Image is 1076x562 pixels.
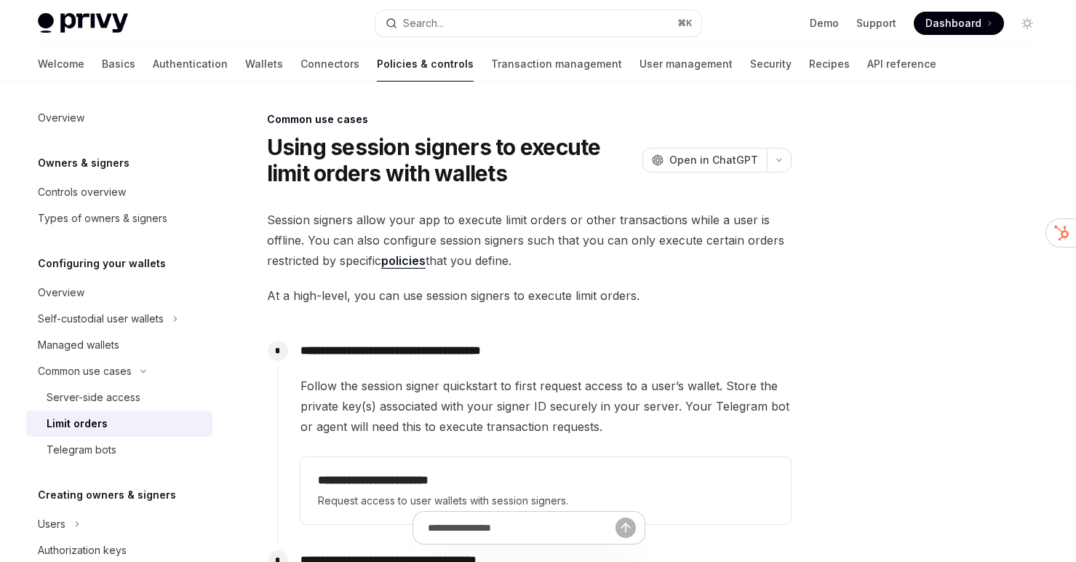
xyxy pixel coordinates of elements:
div: Search... [403,15,444,32]
h1: Using session signers to execute limit orders with wallets [267,134,637,186]
a: Server-side access [26,384,212,411]
div: Overview [38,109,84,127]
a: Recipes [809,47,850,82]
a: Telegram bots [26,437,212,463]
a: Welcome [38,47,84,82]
button: Send message [615,518,636,538]
a: User management [639,47,733,82]
div: Authorization keys [38,542,127,559]
a: Authentication [153,47,228,82]
h5: Creating owners & signers [38,486,176,504]
span: Follow the session signer quickstart to first request access to a user’s wallet. Store the privat... [300,376,791,437]
div: Common use cases [267,112,792,127]
a: Demo [810,16,839,31]
a: Types of owners & signers [26,205,212,231]
span: At a high-level, you can use session signers to execute limit orders. [267,285,792,306]
div: Controls overview [38,183,126,201]
a: Overview [26,105,212,131]
a: Security [750,47,792,82]
a: Wallets [245,47,283,82]
a: Overview [26,280,212,306]
a: Connectors [300,47,359,82]
a: Support [856,16,896,31]
h5: Owners & signers [38,154,129,172]
button: Toggle Users section [26,511,212,537]
a: policies [381,253,426,269]
h5: Configuring your wallets [38,255,166,272]
span: Session signers allow your app to execute limit orders or other transactions while a user is offl... [267,210,792,271]
div: Common use cases [38,363,132,380]
a: Transaction management [491,47,622,82]
div: Telegram bots [47,441,116,459]
img: light logo [38,13,128,33]
div: Limit orders [47,415,108,432]
div: Overview [38,284,84,301]
a: Basics [102,47,135,82]
button: Toggle Common use cases section [26,358,212,384]
input: Ask a question... [428,512,615,544]
button: Open in ChatGPT [642,148,767,173]
span: Open in ChatGPT [669,153,758,167]
a: Dashboard [914,12,1004,35]
button: Toggle Self-custodial user wallets section [26,306,212,332]
a: API reference [867,47,936,82]
a: Managed wallets [26,332,212,358]
div: Self-custodial user wallets [38,310,164,328]
div: Server-side access [47,389,140,406]
button: Open search [375,10,701,36]
button: Toggle dark mode [1016,12,1039,35]
a: Policies & controls [377,47,474,82]
a: Limit orders [26,411,212,437]
div: Users [38,515,65,533]
div: Managed wallets [38,336,119,354]
a: Controls overview [26,179,212,205]
span: Dashboard [925,16,981,31]
div: Types of owners & signers [38,210,167,227]
span: Request access to user wallets with session signers. [318,492,773,510]
span: ⌘ K [677,17,693,29]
